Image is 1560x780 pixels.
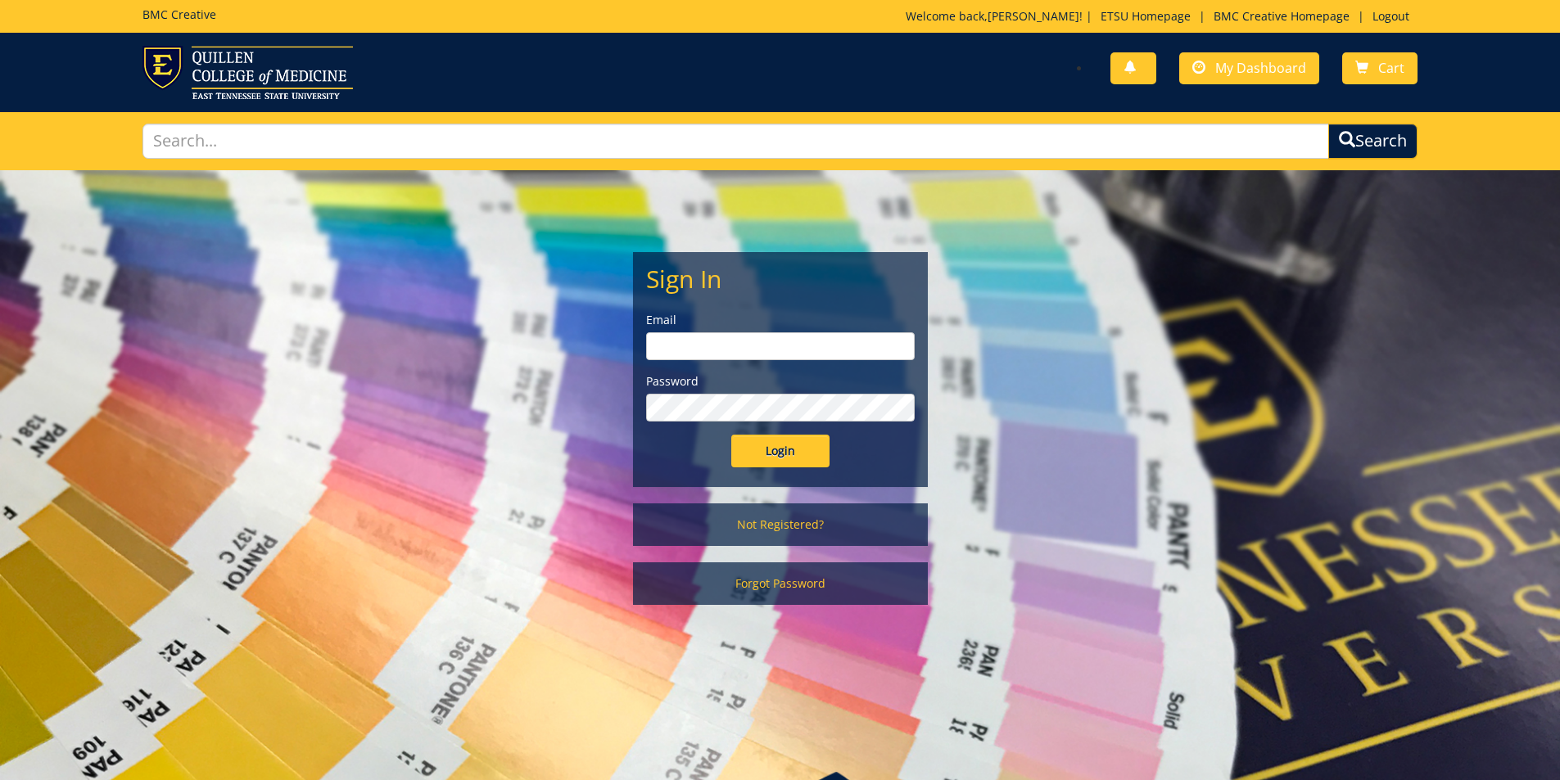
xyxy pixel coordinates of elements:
[646,312,915,328] label: Email
[633,562,928,605] a: Forgot Password
[988,8,1079,24] a: [PERSON_NAME]
[1179,52,1319,84] a: My Dashboard
[646,265,915,292] h2: Sign In
[646,373,915,390] label: Password
[1205,8,1358,24] a: BMC Creative Homepage
[1378,59,1404,77] span: Cart
[731,435,830,467] input: Login
[142,124,1330,159] input: Search...
[142,8,216,20] h5: BMC Creative
[1342,52,1418,84] a: Cart
[142,46,353,99] img: ETSU logo
[633,503,928,546] a: Not Registered?
[1215,59,1306,77] span: My Dashboard
[1328,124,1418,159] button: Search
[1364,8,1418,24] a: Logout
[1092,8,1199,24] a: ETSU Homepage
[906,8,1418,25] p: Welcome back, ! | | |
